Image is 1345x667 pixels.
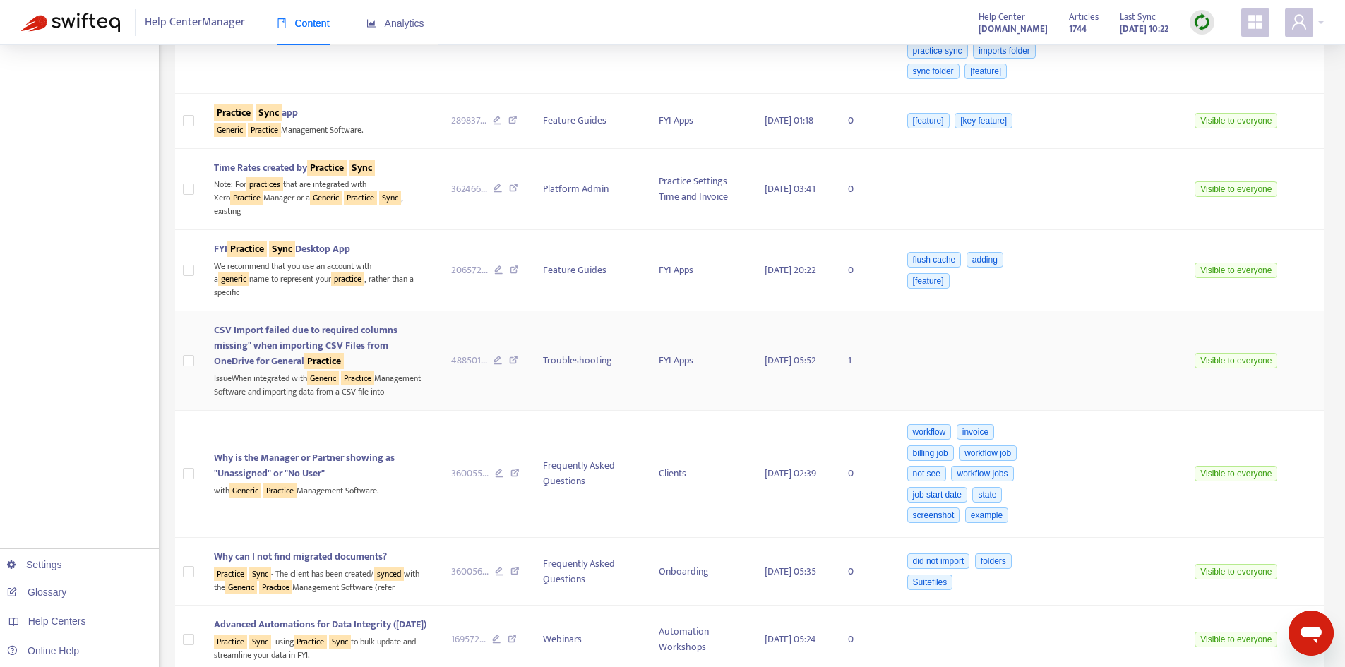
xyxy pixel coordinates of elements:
span: folders [975,553,1012,569]
span: Visible to everyone [1195,181,1277,197]
td: FYI Apps [647,311,754,410]
sqkw: Sync [256,104,282,121]
sqkw: Practice [259,580,292,594]
div: with Management Software. [214,481,429,498]
span: invoice [957,424,994,440]
span: practice sync [907,43,968,59]
sqkw: Practice [230,191,263,205]
span: Articles [1069,9,1099,25]
span: Visible to everyone [1195,353,1277,368]
span: CSV Import failed due to required columns missing" when importing CSV Files from OneDrive for Gen... [214,322,397,369]
span: state [972,487,1002,503]
span: FYI Desktop App [214,241,350,257]
span: Why can I not find migrated documents? [214,548,387,565]
td: Onboarding [647,538,754,606]
td: Frequently Asked Questions [532,411,647,539]
span: [DATE] 02:39 [765,465,816,481]
span: not see [907,466,946,481]
span: Visible to everyone [1195,113,1277,128]
a: Settings [7,559,62,570]
td: Platform Admin [532,149,647,230]
sqkw: Sync [329,635,351,649]
td: 0 [837,149,893,230]
div: Management Software. [214,121,429,137]
span: Help Centers [28,615,86,627]
span: user [1291,13,1308,30]
td: Frequently Asked Questions [532,538,647,606]
img: sync.dc5367851b00ba804db3.png [1193,13,1211,31]
sqkw: Sync [249,635,271,649]
sqkw: Practice [214,567,247,581]
span: [feature] [907,113,950,128]
sqkw: Sync [249,567,271,581]
span: 360055 ... [451,466,489,481]
sqkw: practice [331,272,364,286]
sqkw: Practice [341,371,374,385]
span: billing job [907,445,954,461]
strong: [DATE] 10:22 [1120,21,1168,37]
sqkw: Generic [225,580,257,594]
td: 1 [837,311,893,410]
span: workflow jobs [951,466,1013,481]
sqkw: generic [218,272,249,286]
span: book [277,18,287,28]
td: Clients [647,411,754,539]
span: Visible to everyone [1195,632,1277,647]
sqkw: Practice [263,483,297,498]
sqkw: Practice [214,104,253,121]
sqkw: Sync [349,160,375,176]
a: [DOMAIN_NAME] [979,20,1048,37]
span: 362466 ... [451,181,487,197]
span: 360056 ... [451,564,489,579]
div: - using to bulk update and streamline your data in FYI. [214,632,429,661]
span: Visible to everyone [1195,466,1277,481]
span: [DATE] 03:41 [765,181,815,197]
span: 488501 ... [451,353,487,368]
span: workflow [907,424,952,440]
span: Help Center [979,9,1025,25]
span: [key feature] [955,113,1012,128]
div: - The client has been created/ with the Management Software (refer [214,565,429,594]
div: IssueWhen integrated with Management Software and importing data from a CSV file into [214,369,429,398]
span: Suitefiles [907,575,953,590]
span: [DATE] 01:18 [765,112,813,128]
span: 206572 ... [451,263,488,278]
sqkw: Practice [344,191,377,205]
sqkw: synced [374,567,404,581]
span: Why is the Manager or Partner showing as "Unassigned" or "No User" [214,450,395,481]
span: Help Center Manager [145,9,245,36]
span: example [965,507,1008,523]
sqkw: Practice [304,353,344,369]
span: adding [967,252,1003,268]
span: Visible to everyone [1195,263,1277,278]
td: Feature Guides [532,94,647,149]
span: Visible to everyone [1195,564,1277,579]
span: Advanced Automations for Data Integrity ([DATE]) [214,616,426,632]
span: sync folder [907,64,960,79]
td: FYI Apps [647,94,754,149]
a: Glossary [7,587,66,598]
sqkw: Sync [379,191,401,205]
span: did not import [907,553,970,569]
td: Feature Guides [532,230,647,311]
sqkw: Practice [294,635,327,649]
span: job start date [907,487,967,503]
sqkw: Practice [227,241,267,257]
span: app [214,104,298,121]
span: imports folder [973,43,1036,59]
span: 169572 ... [451,632,486,647]
sqkw: Generic [310,191,342,205]
span: [DATE] 05:52 [765,352,816,368]
sqkw: Sync [269,241,295,257]
span: flush cache [907,252,962,268]
span: Analytics [366,18,424,29]
sqkw: practices [246,177,283,191]
td: 0 [837,94,893,149]
span: [DATE] 05:35 [765,563,816,579]
div: We recommend that you use an account with a name to represent your , rather than a specific [214,257,429,299]
sqkw: Practice [307,160,347,176]
sqkw: Generic [214,123,246,137]
span: [DATE] 05:24 [765,631,816,647]
sqkw: Practice [248,123,281,137]
span: 289837 ... [451,113,486,128]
